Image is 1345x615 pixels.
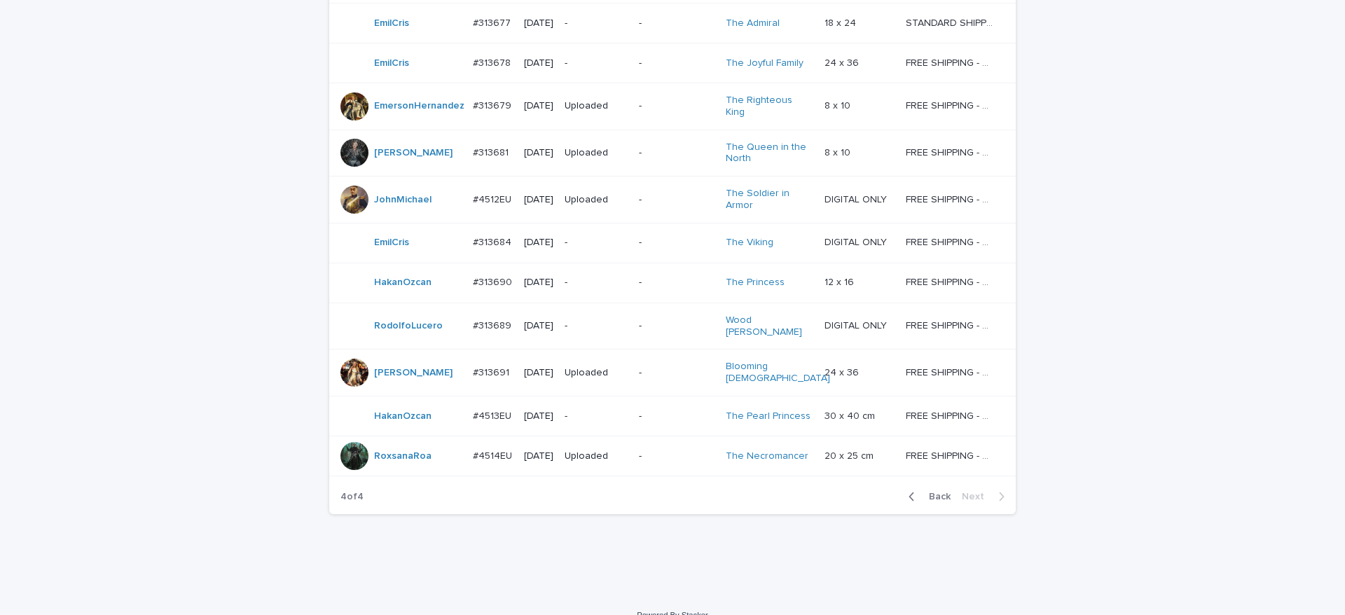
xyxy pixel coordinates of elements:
p: - [639,320,715,332]
p: [DATE] [524,410,553,422]
a: [PERSON_NAME] [374,367,453,379]
button: Back [897,490,956,503]
p: - [639,277,715,289]
p: - [639,100,715,112]
p: #313679 [473,97,514,112]
p: - [565,237,628,249]
tr: HakanOzcan #313690#313690 [DATE]--The Princess 12 x 1612 x 16 FREE SHIPPING - preview in 1-2 busi... [329,263,1016,303]
tr: RoxsanaRoa #4514EU#4514EU [DATE]Uploaded-The Necromancer 20 x 25 cm20 x 25 cm FREE SHIPPING - pre... [329,436,1016,476]
a: The Viking [726,237,773,249]
p: - [565,57,628,69]
p: [DATE] [524,367,553,379]
p: - [565,277,628,289]
p: [DATE] [524,57,553,69]
p: FREE SHIPPING - preview in 1-2 business days, after your approval delivery will take 6-10 busines... [906,448,996,462]
p: Uploaded [565,147,628,159]
p: FREE SHIPPING - preview in 1-2 business days, after your approval delivery will take 5-10 b.d. [906,55,996,69]
span: Back [920,492,951,502]
p: #313678 [473,55,513,69]
p: - [639,18,715,29]
a: HakanOzcan [374,410,432,422]
p: FREE SHIPPING - preview in 1-2 business days, after your approval delivery will take 5-10 b.d. [906,364,996,379]
a: The Pearl Princess [726,410,811,422]
a: EmilCris [374,237,409,249]
p: - [639,450,715,462]
p: 24 x 36 [825,55,862,69]
p: FREE SHIPPING - preview in 1-2 business days, after your approval delivery will take 5-10 busines... [906,191,996,206]
p: 30 x 40 cm [825,408,878,422]
tr: RodolfoLucero #313689#313689 [DATE]--Wood [PERSON_NAME] DIGITAL ONLYDIGITAL ONLY FREE SHIPPING - ... [329,303,1016,350]
p: [DATE] [524,147,553,159]
p: DIGITAL ONLY [825,191,890,206]
tr: [PERSON_NAME] #313681#313681 [DATE]Uploaded-The Queen in the North 8 x 108 x 10 FREE SHIPPING - p... [329,130,1016,177]
p: [DATE] [524,100,553,112]
p: #313689 [473,317,514,332]
p: 24 x 36 [825,364,862,379]
p: 4 of 4 [329,480,375,514]
p: - [565,410,628,422]
p: FREE SHIPPING - preview in 1-2 business days, after your approval delivery will take 5-10 busines... [906,408,996,422]
button: Next [956,490,1016,503]
a: The Soldier in Armor [726,188,813,212]
p: FREE SHIPPING - preview in 1-2 business days, after your approval delivery will take 5-10 b.d. [906,234,996,249]
span: Next [962,492,993,502]
p: [DATE] [524,277,553,289]
p: - [639,410,715,422]
p: Uploaded [565,194,628,206]
p: Uploaded [565,100,628,112]
p: STANDARD SHIPPING - Up to 4 weeks [906,15,996,29]
tr: JohnMichael #4512EU#4512EU [DATE]Uploaded-The Soldier in Armor DIGITAL ONLYDIGITAL ONLY FREE SHIP... [329,177,1016,223]
p: #313691 [473,364,512,379]
a: The Righteous King [726,95,813,118]
p: - [639,237,715,249]
p: [DATE] [524,450,553,462]
p: Uploaded [565,450,628,462]
tr: EmilCris #313677#313677 [DATE]--The Admiral 18 x 2418 x 24 STANDARD SHIPPING - Up to 4 weeksSTAND... [329,3,1016,43]
p: - [565,320,628,332]
tr: EmilCris #313678#313678 [DATE]--The Joyful Family 24 x 3624 x 36 FREE SHIPPING - preview in 1-2 b... [329,43,1016,83]
tr: HakanOzcan #4513EU#4513EU [DATE]--The Pearl Princess 30 x 40 cm30 x 40 cm FREE SHIPPING - preview... [329,396,1016,436]
p: - [639,57,715,69]
a: RoxsanaRoa [374,450,432,462]
tr: EmilCris #313684#313684 [DATE]--The Viking DIGITAL ONLYDIGITAL ONLY FREE SHIPPING - preview in 1-... [329,223,1016,263]
p: FREE SHIPPING - preview in 1-2 business days, after your approval delivery will take 5-10 b.d. [906,274,996,289]
a: Wood [PERSON_NAME] [726,315,813,338]
p: - [639,194,715,206]
p: #313681 [473,144,511,159]
p: 18 x 24 [825,15,859,29]
a: JohnMichael [374,194,432,206]
p: FREE SHIPPING - preview in 1-2 business days, after your approval delivery will take 5-10 b.d. [906,144,996,159]
p: #4513EU [473,408,514,422]
a: [PERSON_NAME] [374,147,453,159]
a: The Queen in the North [726,141,813,165]
p: #313684 [473,234,514,249]
p: FREE SHIPPING - preview in 1-2 business days, after your approval delivery will take 5-10 b.d. [906,97,996,112]
a: The Princess [726,277,785,289]
a: EmilCris [374,18,409,29]
a: The Joyful Family [726,57,803,69]
a: The Admiral [726,18,780,29]
a: RodolfoLucero [374,320,443,332]
p: 12 x 16 [825,274,857,289]
p: [DATE] [524,237,553,249]
p: #4512EU [473,191,514,206]
p: - [639,367,715,379]
tr: EmersonHernandez #313679#313679 [DATE]Uploaded-The Righteous King 8 x 108 x 10 FREE SHIPPING - pr... [329,83,1016,130]
p: [DATE] [524,320,553,332]
p: DIGITAL ONLY [825,234,890,249]
p: 8 x 10 [825,144,853,159]
p: [DATE] [524,18,553,29]
p: DIGITAL ONLY [825,317,890,332]
a: The Necromancer [726,450,808,462]
p: [DATE] [524,194,553,206]
p: - [639,147,715,159]
p: #313677 [473,15,513,29]
p: #4514EU [473,448,515,462]
tr: [PERSON_NAME] #313691#313691 [DATE]Uploaded-Blooming [DEMOGRAPHIC_DATA] 24 x 3624 x 36 FREE SHIPP... [329,350,1016,396]
p: FREE SHIPPING - preview in 1-2 business days, after your approval delivery will take 5-10 b.d. [906,317,996,332]
a: HakanOzcan [374,277,432,289]
a: EmilCris [374,57,409,69]
p: Uploaded [565,367,628,379]
p: 8 x 10 [825,97,853,112]
p: 20 x 25 cm [825,448,876,462]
